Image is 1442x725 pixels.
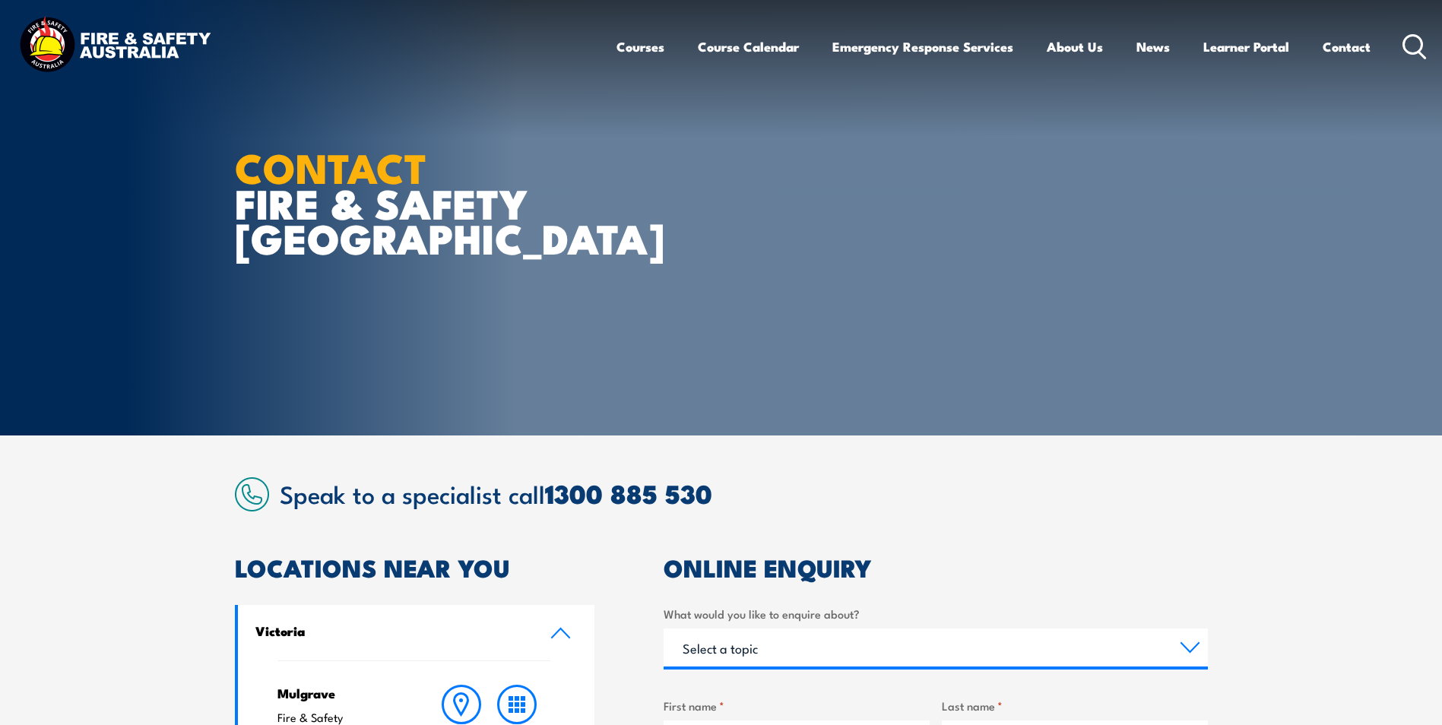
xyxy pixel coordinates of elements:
[1136,27,1170,67] a: News
[545,473,712,513] a: 1300 885 530
[664,605,1208,622] label: What would you like to enquire about?
[664,697,930,714] label: First name
[255,622,528,639] h4: Victoria
[235,556,595,578] h2: LOCATIONS NEAR YOU
[664,556,1208,578] h2: ONLINE ENQUIRY
[1203,27,1289,67] a: Learner Portal
[1323,27,1371,67] a: Contact
[235,135,427,198] strong: CONTACT
[698,27,799,67] a: Course Calendar
[832,27,1013,67] a: Emergency Response Services
[1047,27,1103,67] a: About Us
[280,480,1208,507] h2: Speak to a specialist call
[277,685,404,701] h4: Mulgrave
[238,605,595,660] a: Victoria
[942,697,1208,714] label: Last name
[235,149,610,255] h1: FIRE & SAFETY [GEOGRAPHIC_DATA]
[616,27,664,67] a: Courses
